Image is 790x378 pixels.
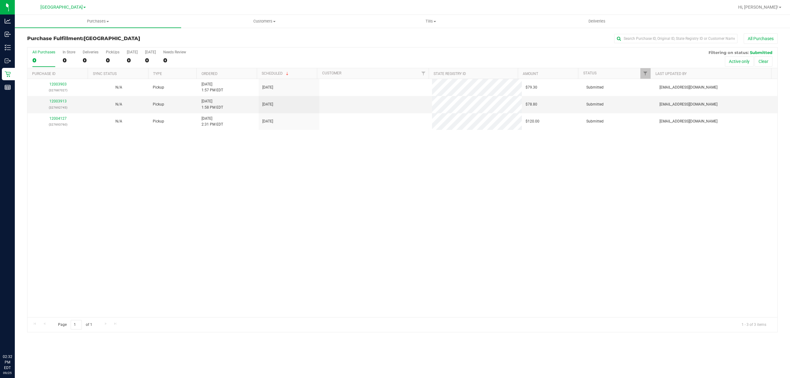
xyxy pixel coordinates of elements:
[32,72,56,76] a: Purchase ID
[580,19,614,24] span: Deliveries
[3,354,12,371] p: 02:32 PM EDT
[15,15,181,28] a: Purchases
[115,85,122,89] span: Not Applicable
[347,15,514,28] a: Tills
[83,57,98,64] div: 0
[526,85,537,90] span: $79.30
[5,31,11,37] inline-svg: Inbound
[523,72,538,76] a: Amount
[514,15,680,28] a: Deliveries
[153,102,164,107] span: Pickup
[526,102,537,107] span: $78.80
[262,102,273,107] span: [DATE]
[145,57,156,64] div: 0
[163,57,186,64] div: 0
[737,320,771,329] span: 1 - 3 of 3 items
[202,72,218,76] a: Ordered
[709,50,749,55] span: Filtering on status:
[348,19,513,24] span: Tills
[27,36,277,41] h3: Purchase Fulfillment:
[6,329,25,347] iframe: Resource center
[83,50,98,54] div: Deliveries
[659,118,717,124] span: [EMAIL_ADDRESS][DOMAIN_NAME]
[586,102,604,107] span: Submitted
[115,85,122,90] button: N/A
[738,5,778,10] span: Hi, [PERSON_NAME]!
[127,57,138,64] div: 0
[640,68,651,79] a: Filter
[31,105,85,110] p: (327692745)
[725,56,754,67] button: Active only
[526,118,539,124] span: $120.00
[750,50,772,55] span: Submitted
[202,81,223,93] span: [DATE] 1:57 PM EDT
[127,50,138,54] div: [DATE]
[322,71,341,75] a: Customer
[153,118,164,124] span: Pickup
[115,118,122,124] button: N/A
[115,119,122,123] span: Not Applicable
[49,99,67,103] a: 12003913
[181,19,347,24] span: Customers
[755,56,772,67] button: Clear
[262,85,273,90] span: [DATE]
[115,102,122,106] span: Not Applicable
[5,44,11,51] inline-svg: Inventory
[32,57,55,64] div: 0
[32,50,55,54] div: All Purchases
[93,72,117,76] a: Sync Status
[202,116,223,127] span: [DATE] 2:31 PM EDT
[181,15,347,28] a: Customers
[586,118,604,124] span: Submitted
[40,5,83,10] span: [GEOGRAPHIC_DATA]
[434,72,466,76] a: State Registry ID
[262,118,273,124] span: [DATE]
[418,68,429,79] a: Filter
[153,85,164,90] span: Pickup
[5,18,11,24] inline-svg: Analytics
[71,320,82,330] input: 1
[84,35,140,41] span: [GEOGRAPHIC_DATA]
[49,82,67,86] a: 12003903
[49,116,67,121] a: 12004127
[3,371,12,375] p: 09/25
[659,102,717,107] span: [EMAIL_ADDRESS][DOMAIN_NAME]
[63,57,75,64] div: 0
[614,34,738,43] input: Search Purchase ID, Original ID, State Registry ID or Customer Name...
[655,72,687,76] a: Last Updated By
[744,33,778,44] button: All Purchases
[5,58,11,64] inline-svg: Outbound
[202,98,223,110] span: [DATE] 1:58 PM EDT
[659,85,717,90] span: [EMAIL_ADDRESS][DOMAIN_NAME]
[106,50,119,54] div: PickUps
[145,50,156,54] div: [DATE]
[583,71,597,75] a: Status
[115,102,122,107] button: N/A
[586,85,604,90] span: Submitted
[31,87,85,93] p: (327687027)
[5,71,11,77] inline-svg: Retail
[153,72,162,76] a: Type
[106,57,119,64] div: 0
[163,50,186,54] div: Needs Review
[31,122,85,127] p: (327693760)
[15,19,181,24] span: Purchases
[5,84,11,90] inline-svg: Reports
[63,50,75,54] div: In Store
[262,71,290,76] a: Scheduled
[53,320,97,330] span: Page of 1
[18,328,26,335] iframe: Resource center unread badge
